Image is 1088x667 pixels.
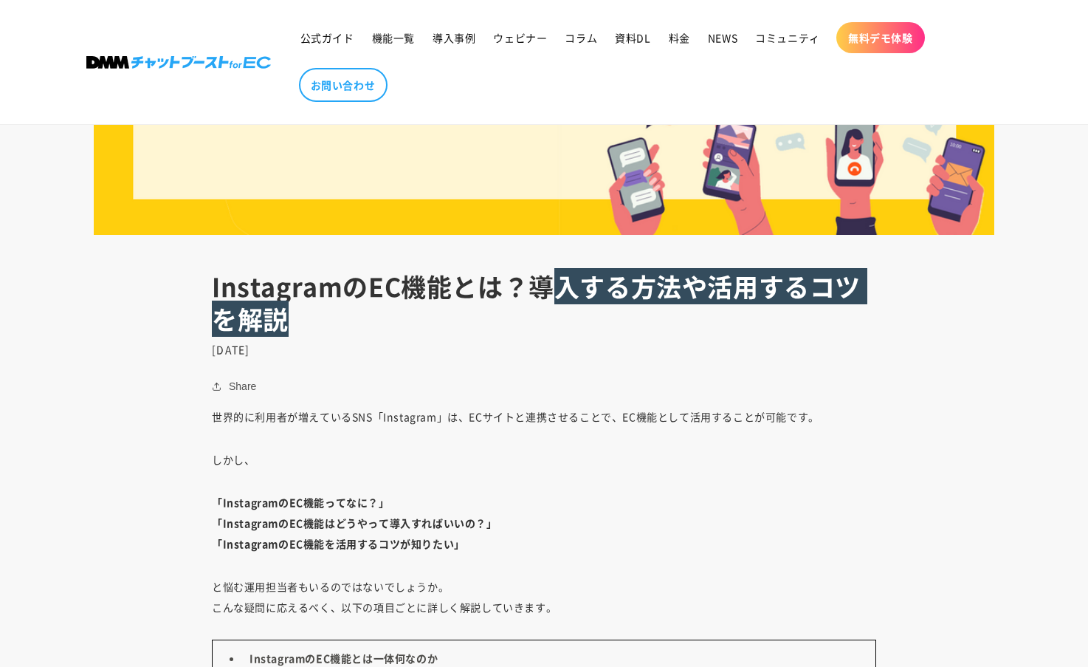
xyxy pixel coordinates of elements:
[660,22,699,53] a: 料金
[212,576,876,618] p: と悩む運用担当者もいるのではないでしょうか。 こんな疑問に応えるべく、以下の項目ごとに詳しく解説していきます。
[363,22,424,53] a: 機能一覧
[372,31,415,44] span: 機能一覧
[556,22,606,53] a: コラム
[565,31,597,44] span: コラム
[424,22,484,53] a: 導入事例
[212,270,876,335] h1: InstagramのEC機能とは？導入する方法や活用するコツを解説
[755,31,820,44] span: コミュニティ
[212,377,261,395] button: Share
[669,31,690,44] span: 料金
[86,56,271,69] img: 株式会社DMM Boost
[212,449,876,470] p: しかし、
[493,31,547,44] span: ウェビナー
[212,495,390,510] strong: 「InstagramのEC機能ってなに？」
[212,342,250,357] time: [DATE]
[300,31,354,44] span: 公式ガイド
[212,406,876,427] p: 世界的に利用者が増えているSNS「Instagram」は、ECサイトと連携させることで、EC機能として活用することが可能です。
[311,78,376,92] span: お問い合わせ
[746,22,829,53] a: コミュニティ
[606,22,659,53] a: 資料DL
[615,31,650,44] span: 資料DL
[848,31,913,44] span: 無料デモ体験
[212,536,465,551] strong: 「InstagramのEC機能を活用するコツが知りたい」
[249,651,438,666] strong: InstagramのEC機能とは一体何なのか
[484,22,556,53] a: ウェビナー
[212,516,497,530] strong: 「InstagramのEC機能はどうやって導入すればいいの？」
[836,22,925,53] a: 無料デモ体験
[292,22,363,53] a: 公式ガイド
[299,68,388,102] a: お問い合わせ
[708,31,737,44] span: NEWS
[433,31,475,44] span: 導入事例
[699,22,746,53] a: NEWS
